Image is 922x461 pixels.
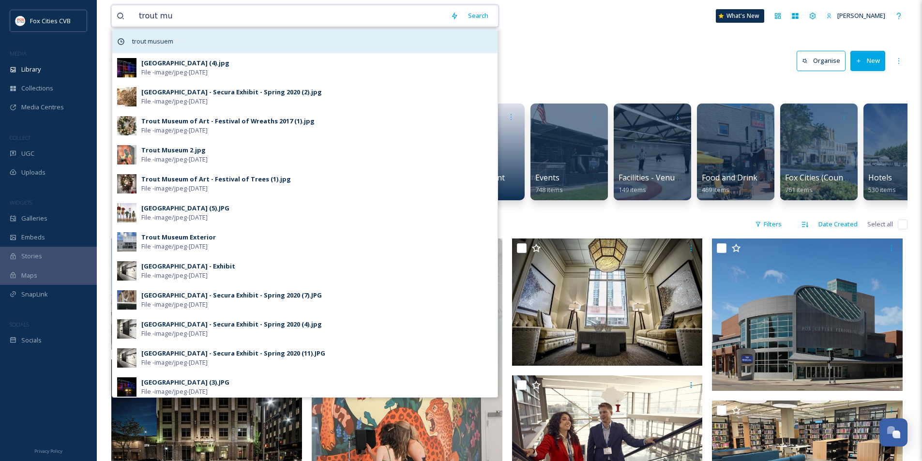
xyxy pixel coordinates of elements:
span: Select all [867,220,893,229]
span: File - image/jpeg - [DATE] [141,184,208,193]
span: Maps [21,271,37,280]
span: COLLECT [10,134,30,141]
span: Privacy Policy [34,448,62,454]
span: File - image/jpeg - [DATE] [141,329,208,338]
div: [GEOGRAPHIC_DATA] - Secura Exhibit - Spring 2020 (7).JPG [141,291,322,300]
input: Search your library [134,5,446,27]
span: File - image/jpeg - [DATE] [141,242,208,251]
span: WIDGETS [10,199,32,206]
img: b1d19f9d-5d4c-4ba1-8a1e-e30acb4b890b.jpg [117,174,136,193]
div: Trout Museum Exterior [141,233,216,242]
div: Trout Museum of Art - Festival of Wreaths 2017 (1).jpg [141,117,315,126]
span: 149 items [619,185,646,194]
span: 469 items [702,185,729,194]
img: 44e59175-20b5-4cd4-965c-addff8e55ec7.jpg [117,261,136,281]
span: Fox Cities (Counties, Towns, Cities) [785,172,911,183]
span: Facilities - Venues - Meeting Spaces [619,172,747,183]
span: Collections [21,84,53,93]
a: Facilities - Venues - Meeting Spaces149 items [619,173,747,194]
span: Events [535,172,559,183]
img: 3c2e7559-2f17-4c76-a5ac-72edb0af46d6.jpg [117,116,136,135]
img: 81a42c79-1ef6-4100-94e2-349c030d117a.jpg [117,145,136,164]
span: SnapLink [21,290,48,299]
img: 85c0655a-1056-4762-b7f7-191fefc67304.jpg [117,87,136,106]
span: File - image/jpeg - [DATE] [141,271,208,280]
div: Search [463,6,493,25]
span: File - image/jpeg - [DATE] [141,126,208,135]
span: Uploads [21,168,45,177]
div: Filters [750,215,786,234]
span: File - image/jpeg - [DATE] [141,68,208,77]
div: [GEOGRAPHIC_DATA] (4).jpg [141,59,229,68]
a: Events748 items [535,173,563,194]
span: File - image/jpeg - [DATE] [141,300,208,309]
img: 15d429aa-ae51-4009-b744-87eac437e354.jpg [117,58,136,77]
span: Embeds [21,233,45,242]
span: trout musuem [127,34,178,48]
img: CopperLeaf Boutique Hotel (9).jpg [512,238,703,366]
img: e6b15a65-cc9c-4ea5-b661-7a38b11a87a1.jpg [117,203,136,223]
a: Privacy Policy [34,445,62,456]
span: File - image/jpeg - [DATE] [141,358,208,367]
button: New [850,51,885,71]
a: [PERSON_NAME] [821,6,890,25]
span: 748 items [535,185,563,194]
div: [GEOGRAPHIC_DATA] (5).JPG [141,204,229,213]
img: Trout Museum Exterior [111,238,302,350]
span: File - image/jpeg - [DATE] [141,213,208,222]
span: 530 items [868,185,896,194]
span: Library [21,65,41,74]
span: File - image/jpeg - [DATE] [141,387,208,396]
div: [GEOGRAPHIC_DATA] - Secura Exhibit - Spring 2020 (2).jpg [141,88,322,97]
img: ad5bdb3b-a3d5-4773-8c74-f34f882578f6.jpg [117,377,136,397]
span: [PERSON_NAME] [837,11,885,20]
a: What's New [716,9,764,23]
span: File - image/jpeg - [DATE] [141,97,208,106]
div: Trout Museum 2.jpg [141,146,206,155]
button: Organise [797,51,846,71]
span: Food and Drink [702,172,757,183]
img: eebe5454-5ffb-4b75-b384-aa3989dad447.jpg [117,319,136,339]
div: [GEOGRAPHIC_DATA] - Exhibit [141,262,235,271]
img: images.png [15,16,25,26]
span: MEDIA [10,50,27,57]
span: Stories [21,252,42,261]
span: 10 file s [111,220,131,229]
div: Trout Museum of Art - Festival of Trees (1).jpg [141,175,291,184]
div: [GEOGRAPHIC_DATA] - Secura Exhibit - Spring 2020 (11).JPG [141,349,325,358]
img: 4ec7e3b2-967d-4cc0-a45a-5f3f69b3d9ae.jpg [117,348,136,368]
div: [GEOGRAPHIC_DATA] - Secura Exhibit - Spring 2020 (4).jpg [141,320,322,329]
span: Hotels [868,172,892,183]
img: Fox Cities Performing Arts Center Exterior.jpg [712,238,903,391]
span: File - image/jpeg - [DATE] [141,155,208,164]
div: [GEOGRAPHIC_DATA] (3).JPG [141,378,229,387]
span: Fox Cities CVB [30,16,71,25]
button: Open Chat [879,418,907,446]
img: fde75773-fda1-4dbf-b92b-39de3607802b.jpg [117,232,136,252]
div: Date Created [814,215,862,234]
span: Galleries [21,214,47,223]
span: 761 items [785,185,813,194]
span: SOCIALS [10,321,29,328]
span: Socials [21,336,42,345]
span: UGC [21,149,34,158]
a: Hotels530 items [868,173,896,194]
a: Fox Cities (Counties, Towns, Cities)761 items [785,173,911,194]
span: Media Centres [21,103,64,112]
a: Food and Drink469 items [702,173,757,194]
img: 4bfc1140-4dc3-442e-a4a0-324389b3ab7c.jpg [117,290,136,310]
